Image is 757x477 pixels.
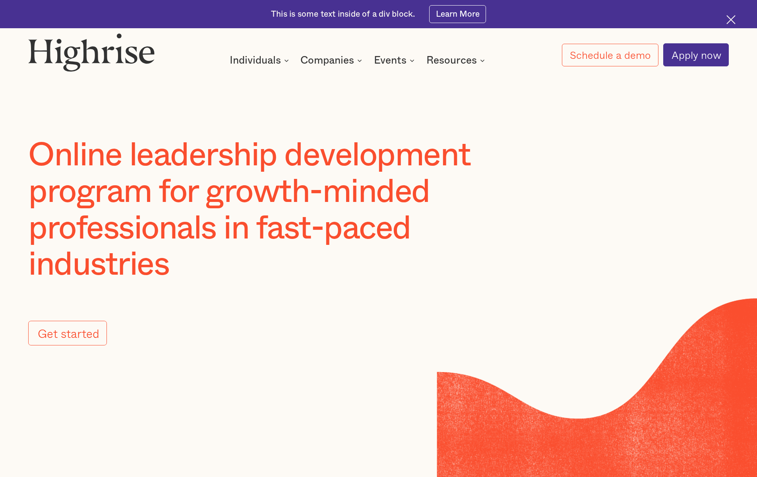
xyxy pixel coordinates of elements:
a: Get started [28,321,106,345]
a: Learn More [429,5,486,23]
a: Schedule a demo [562,44,659,66]
div: This is some text inside of a div block. [271,9,415,20]
div: Events [374,56,407,65]
a: Apply now [663,43,729,66]
div: Companies [300,56,364,65]
div: Individuals [230,56,281,65]
div: Individuals [230,56,291,65]
div: Companies [300,56,354,65]
img: Highrise logo [28,33,155,71]
h1: Online leadership development program for growth-minded professionals in fast-paced industries [28,137,539,283]
img: Cross icon [726,15,736,24]
div: Resources [426,56,477,65]
div: Events [374,56,417,65]
div: Resources [426,56,487,65]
